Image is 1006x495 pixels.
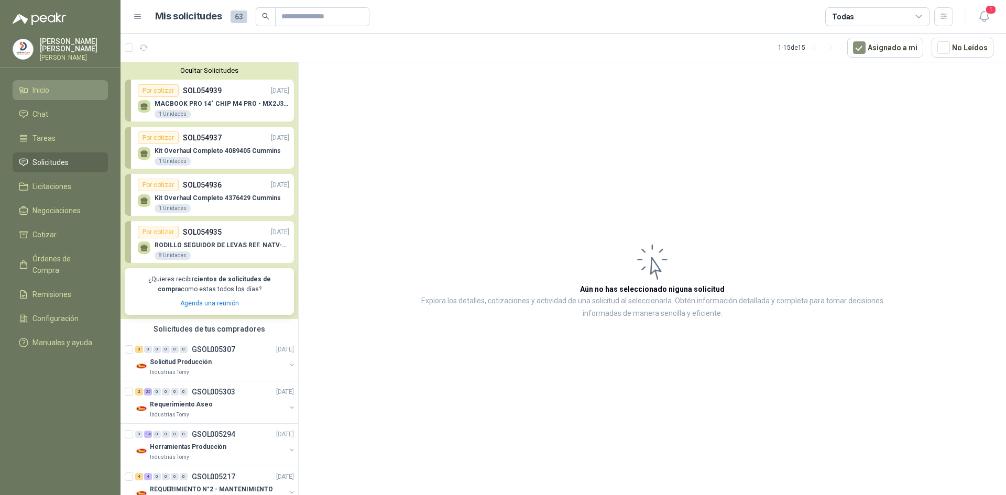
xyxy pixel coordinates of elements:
[135,360,148,372] img: Company Logo
[13,249,108,280] a: Órdenes de Compra
[276,387,294,397] p: [DATE]
[262,13,269,20] span: search
[153,346,161,353] div: 0
[271,180,289,190] p: [DATE]
[180,473,188,480] div: 0
[32,229,57,240] span: Cotizar
[135,386,296,419] a: 2 25 0 0 0 0 GSOL005303[DATE] Company LogoRequerimiento AseoIndustrias Tomy
[155,110,191,118] div: 1 Unidades
[32,253,98,276] span: Órdenes de Compra
[778,39,839,56] div: 1 - 15 de 15
[150,399,213,409] p: Requerimiento Aseo
[135,346,143,353] div: 3
[192,473,235,480] p: GSOL005217
[183,85,222,96] p: SOL054939
[32,84,49,96] span: Inicio
[150,442,226,452] p: Herramientas Producción
[271,86,289,96] p: [DATE]
[155,241,289,249] p: RODILLO SEGUIDOR DE LEVAS REF. NATV-17-PPA [PERSON_NAME]
[32,313,79,324] span: Configuración
[162,346,170,353] div: 0
[135,431,143,438] div: 0
[13,309,108,328] a: Configuración
[150,453,189,461] p: Industrias Tomy
[403,295,901,320] p: Explora los detalles, cotizaciones y actividad de una solicitud al seleccionarla. Obtén informaci...
[135,473,143,480] div: 4
[180,346,188,353] div: 0
[125,221,294,263] a: Por cotizarSOL054935[DATE] RODILLO SEGUIDOR DE LEVAS REF. NATV-17-PPA [PERSON_NAME]8 Unidades
[155,204,191,213] div: 1 Unidades
[180,300,239,307] a: Agenda una reunión
[171,346,179,353] div: 0
[13,80,108,100] a: Inicio
[155,194,281,202] p: Kit Overhaul Completo 4376429 Cummins
[135,402,148,415] img: Company Logo
[144,473,152,480] div: 4
[155,100,289,107] p: MACBOOK PRO 14" CHIP M4 PRO - MX2J3E/A
[580,283,725,295] h3: Aún no has seleccionado niguna solicitud
[158,276,271,293] b: cientos de solicitudes de compra
[162,388,170,395] div: 0
[155,251,191,260] div: 8 Unidades
[135,445,148,457] img: Company Logo
[32,181,71,192] span: Licitaciones
[32,205,81,216] span: Negociaciones
[13,333,108,353] a: Manuales y ayuda
[125,80,294,122] a: Por cotizarSOL054939[DATE] MACBOOK PRO 14" CHIP M4 PRO - MX2J3E/A1 Unidades
[13,128,108,148] a: Tareas
[32,289,71,300] span: Remisiones
[150,368,189,377] p: Industrias Tomy
[276,344,294,354] p: [DATE]
[192,431,235,438] p: GSOL005294
[231,10,247,23] span: 63
[138,84,179,97] div: Por cotizar
[125,127,294,169] a: Por cotizarSOL054937[DATE] Kit Overhaul Completo 4089405 Cummins1 Unidades
[155,9,222,24] h1: Mis solicitudes
[13,104,108,124] a: Chat
[13,39,33,59] img: Company Logo
[125,174,294,216] a: Por cotizarSOL054936[DATE] Kit Overhaul Completo 4376429 Cummins1 Unidades
[153,473,161,480] div: 0
[13,152,108,172] a: Solicitudes
[121,319,298,339] div: Solicitudes de tus compradores
[40,38,108,52] p: [PERSON_NAME] [PERSON_NAME]
[192,346,235,353] p: GSOL005307
[32,157,69,168] span: Solicitudes
[13,177,108,196] a: Licitaciones
[144,346,152,353] div: 0
[150,484,273,494] p: REQUERIMIENTO N°2 - MANTENIMIENTO
[13,284,108,304] a: Remisiones
[121,62,298,319] div: Ocultar SolicitudesPor cotizarSOL054939[DATE] MACBOOK PRO 14" CHIP M4 PRO - MX2J3E/A1 UnidadesPor...
[171,431,179,438] div: 0
[13,225,108,245] a: Cotizar
[153,431,161,438] div: 0
[138,226,179,238] div: Por cotizar
[847,38,923,58] button: Asignado a mi
[180,431,188,438] div: 0
[32,133,56,144] span: Tareas
[276,471,294,481] p: [DATE]
[183,179,222,191] p: SOL054936
[183,132,222,144] p: SOL054937
[932,38,993,58] button: No Leídos
[13,201,108,221] a: Negociaciones
[150,357,212,367] p: Solicitud Producción
[985,5,997,15] span: 1
[192,388,235,395] p: GSOL005303
[271,133,289,143] p: [DATE]
[40,54,108,61] p: [PERSON_NAME]
[13,13,66,25] img: Logo peakr
[276,429,294,439] p: [DATE]
[144,431,152,438] div: 14
[271,227,289,237] p: [DATE]
[125,67,294,74] button: Ocultar Solicitudes
[155,157,191,166] div: 1 Unidades
[162,473,170,480] div: 0
[131,274,288,294] p: ¿Quieres recibir como estas todos los días?
[32,108,48,120] span: Chat
[180,388,188,395] div: 0
[155,147,281,155] p: Kit Overhaul Completo 4089405 Cummins
[138,131,179,144] div: Por cotizar
[153,388,161,395] div: 0
[171,473,179,480] div: 0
